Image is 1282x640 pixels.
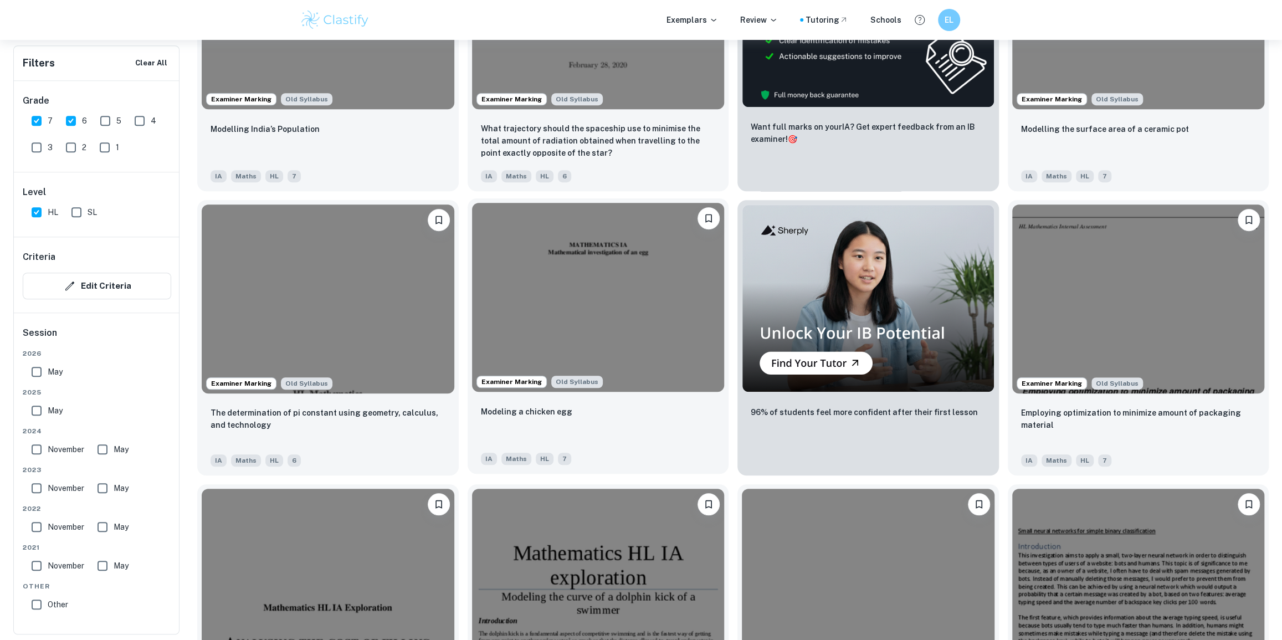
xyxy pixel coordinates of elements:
span: 5 [116,115,121,127]
h6: Criteria [23,250,55,264]
a: Examiner MarkingAlthough this IA is written for the old math syllabus (last exam in November 2020... [197,200,459,476]
button: Bookmark [698,207,720,229]
span: Old Syllabus [551,93,603,105]
span: 2 [82,141,86,153]
a: Examiner MarkingAlthough this IA is written for the old math syllabus (last exam in November 2020... [468,200,729,476]
span: Maths [501,453,531,465]
button: Bookmark [968,493,990,515]
span: Old Syllabus [1091,93,1143,105]
span: 2025 [23,387,171,397]
span: HL [536,453,553,465]
span: IA [481,170,497,182]
span: 6 [82,115,87,127]
span: HL [1076,170,1094,182]
span: Old Syllabus [281,93,332,105]
span: 6 [288,454,301,467]
span: Examiner Marking [477,94,546,104]
span: Maths [231,454,261,467]
p: Modeling a chicken egg [481,406,572,418]
span: HL [536,170,553,182]
span: Examiner Marking [207,94,276,104]
span: 4 [151,115,156,127]
button: Bookmark [428,493,450,515]
span: IA [211,170,227,182]
span: IA [1021,170,1037,182]
button: Bookmark [428,209,450,231]
span: 2026 [23,349,171,359]
span: May [114,521,129,533]
span: IA [211,454,227,467]
span: Examiner Marking [207,378,276,388]
span: IA [1021,454,1037,467]
span: HL [265,170,283,182]
span: May [48,405,63,417]
div: Although this IA is written for the old math syllabus (last exam in November 2020), the current I... [281,93,332,105]
span: 7 [1098,170,1111,182]
button: Bookmark [698,493,720,515]
h6: Grade [23,94,171,107]
div: Although this IA is written for the old math syllabus (last exam in November 2020), the current I... [551,376,603,388]
span: Old Syllabus [1091,377,1143,390]
img: Maths IA example thumbnail: Modeling a chicken egg [472,203,725,392]
p: Want full marks on your IA ? Get expert feedback from an IB examiner! [751,121,986,145]
span: 2024 [23,426,171,436]
span: May [114,560,129,572]
span: Maths [501,170,531,182]
a: Schools [870,14,901,26]
span: Old Syllabus [281,377,332,390]
span: 3 [48,141,53,153]
span: 7 [48,115,53,127]
img: Clastify logo [300,9,370,31]
h6: EL [943,14,956,26]
span: 2021 [23,542,171,552]
div: Although this IA is written for the old math syllabus (last exam in November 2020), the current I... [1091,93,1143,105]
button: Bookmark [1238,209,1260,231]
span: Other [23,581,171,591]
span: HL [48,206,58,218]
span: May [48,366,63,378]
span: IA [481,453,497,465]
span: Maths [1042,454,1071,467]
span: Other [48,598,68,611]
span: HL [1076,454,1094,467]
span: Maths [1042,170,1071,182]
span: November [48,443,84,455]
div: Although this IA is written for the old math syllabus (last exam in November 2020), the current I... [1091,377,1143,390]
p: Employing optimization to minimize amount of packaging material [1021,407,1256,431]
span: November [48,482,84,494]
img: Maths IA example thumbnail: Employing optimization to minimize amoun [1012,204,1265,394]
h6: Filters [23,55,55,71]
span: Examiner Marking [477,377,546,387]
span: Examiner Marking [1017,378,1086,388]
img: Thumbnail [742,204,994,392]
span: 7 [288,170,301,182]
p: Review [740,14,778,26]
a: Examiner MarkingAlthough this IA is written for the old math syllabus (last exam in November 2020... [1008,200,1269,476]
a: Tutoring [806,14,848,26]
p: Modelling India’s Population [211,123,320,135]
h6: Session [23,326,171,349]
button: EL [938,9,960,31]
h6: Level [23,186,171,199]
button: Help and Feedback [910,11,929,29]
button: Edit Criteria [23,273,171,299]
span: SL [88,206,97,218]
span: 7 [1098,454,1111,467]
img: Maths IA example thumbnail: The determination of pi constant using g [202,204,454,394]
button: Bookmark [1238,493,1260,515]
a: Thumbnail96% of students feel more confident after their first lesson [737,200,999,476]
span: 2022 [23,504,171,514]
span: November [48,560,84,572]
div: Although this IA is written for the old math syllabus (last exam in November 2020), the current I... [551,93,603,105]
div: Although this IA is written for the old math syllabus (last exam in November 2020), the current I... [281,377,332,390]
p: What trajectory should the spaceship use to minimise the total amount of radiation obtained when ... [481,122,716,159]
span: Examiner Marking [1017,94,1086,104]
p: Modelling the surface area of a ceramic pot [1021,123,1189,135]
p: Exemplars [666,14,718,26]
span: May [114,482,129,494]
span: May [114,443,129,455]
button: Clear All [132,55,170,71]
